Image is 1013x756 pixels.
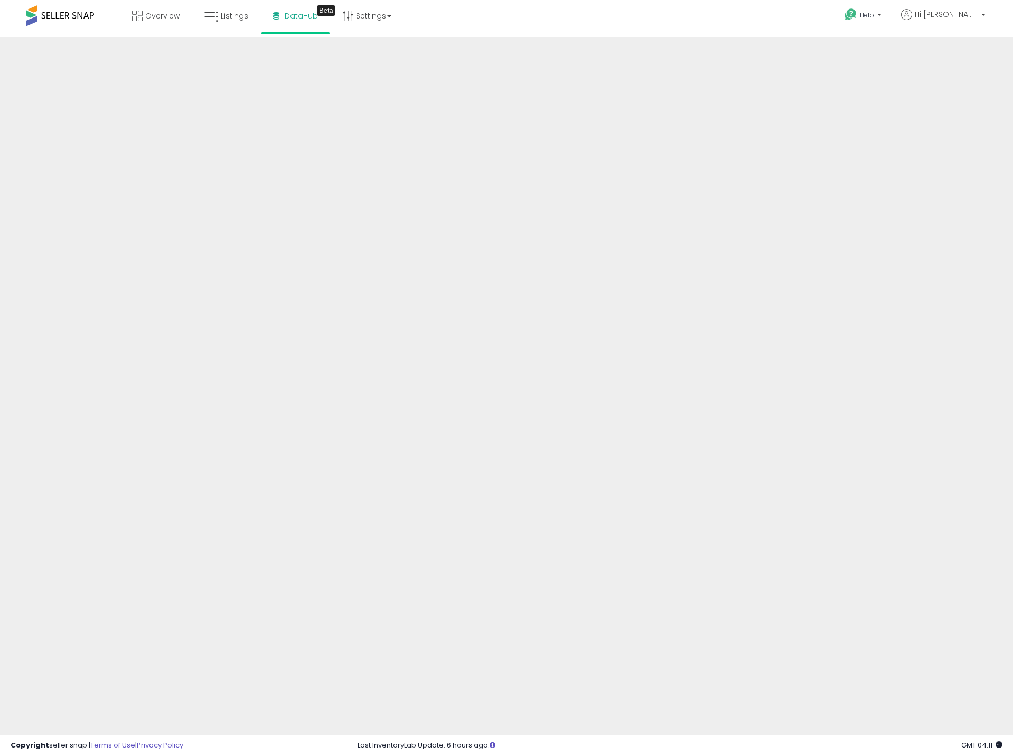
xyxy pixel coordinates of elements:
span: Listings [221,11,248,21]
i: Get Help [844,8,857,21]
span: Help [860,11,874,20]
strong: Copyright [11,740,49,750]
span: DataHub [285,11,318,21]
span: 2025-09-10 04:11 GMT [961,740,1002,750]
a: Terms of Use [90,740,135,750]
div: Last InventoryLab Update: 6 hours ago. [358,741,1002,751]
div: seller snap | | [11,741,183,751]
a: Hi [PERSON_NAME] [901,9,986,33]
span: Overview [145,11,180,21]
span: Hi [PERSON_NAME] [915,9,978,20]
a: Privacy Policy [137,740,183,750]
div: Tooltip anchor [317,5,335,16]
